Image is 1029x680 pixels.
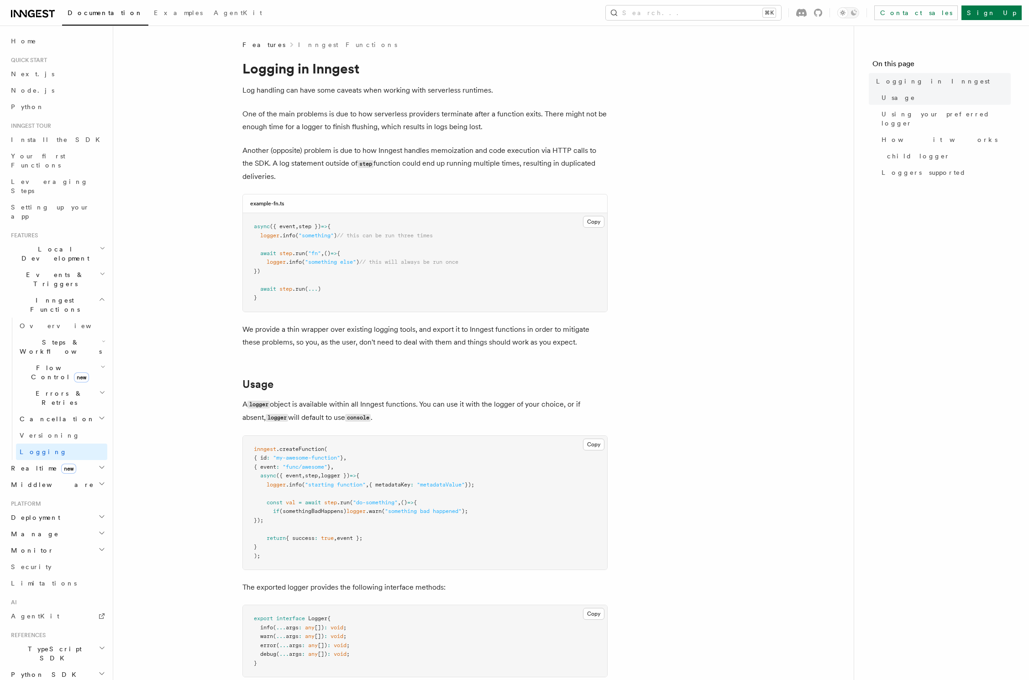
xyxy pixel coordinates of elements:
[583,608,604,620] button: Copy
[883,148,1011,164] a: child logger
[214,9,262,16] span: AgentKit
[283,464,327,470] span: "func/awesome"
[327,642,331,649] span: :
[315,624,324,631] span: [])
[357,160,373,168] code: step
[321,223,327,230] span: =>
[7,173,107,199] a: Leveraging Steps
[7,526,107,542] button: Manage
[11,103,44,110] span: Python
[286,535,315,541] span: { success
[16,411,107,427] button: Cancellation
[327,651,331,657] span: :
[16,318,107,334] a: Overview
[324,624,327,631] span: :
[11,204,89,220] span: Setting up your app
[7,542,107,559] button: Monitor
[302,481,305,488] span: (
[343,455,346,461] span: ,
[292,250,305,256] span: .run
[583,216,604,228] button: Copy
[279,651,289,657] span: ...
[242,40,285,49] span: Features
[247,401,270,408] code: logger
[462,508,468,514] span: );
[401,499,407,506] span: ()
[7,66,107,82] a: Next.js
[276,615,305,622] span: interface
[292,286,305,292] span: .run
[353,499,398,506] span: "do-something"
[254,544,257,550] span: }
[16,427,107,444] a: Versioning
[11,612,59,620] span: AgentKit
[305,472,318,479] span: step
[382,508,385,514] span: (
[295,223,299,230] span: ,
[878,131,1011,148] a: How it works
[7,464,76,473] span: Realtime
[286,481,302,488] span: .info
[298,40,397,49] a: Inngest Functions
[7,241,107,267] button: Local Development
[308,642,318,649] span: any
[16,334,107,360] button: Steps & Workflows
[254,268,260,274] span: })
[331,464,334,470] span: ,
[337,232,433,239] span: // this can be run three times
[305,250,308,256] span: (
[7,599,17,606] span: AI
[74,372,89,382] span: new
[11,87,54,94] span: Node.js
[7,509,107,526] button: Deployment
[7,57,47,64] span: Quick start
[11,563,52,570] span: Security
[305,624,315,631] span: any
[308,615,327,622] span: Logger
[882,168,966,177] span: Loggers supported
[289,642,302,649] span: args
[260,642,276,649] span: error
[340,455,343,461] span: }
[286,499,295,506] span: val
[878,89,1011,106] a: Usage
[345,414,371,422] code: console
[878,106,1011,131] a: Using your preferred logger
[7,82,107,99] a: Node.js
[305,481,366,488] span: "starting function"
[7,245,100,263] span: Local Development
[286,259,302,265] span: .info
[260,633,273,639] span: warn
[148,3,208,25] a: Examples
[7,575,107,591] a: Limitations
[254,294,257,301] span: }
[305,499,321,506] span: await
[286,624,299,631] span: args
[7,641,107,666] button: TypeScript SDK
[308,286,318,292] span: ...
[327,615,331,622] span: {
[7,122,51,130] span: Inngest tour
[11,70,54,78] span: Next.js
[242,60,608,77] h1: Logging in Inngest
[318,642,327,649] span: [])
[208,3,268,25] a: AgentKit
[356,259,359,265] span: )
[7,632,46,639] span: References
[7,318,107,460] div: Inngest Functions
[7,513,60,522] span: Deployment
[299,624,302,631] span: :
[324,499,337,506] span: step
[20,448,67,455] span: Logging
[254,553,260,559] span: );
[302,259,305,265] span: (
[350,499,353,506] span: (
[331,624,343,631] span: void
[337,535,362,541] span: event };
[305,286,308,292] span: (
[16,385,107,411] button: Errors & Retries
[7,559,107,575] a: Security
[16,389,99,407] span: Errors & Retries
[302,642,305,649] span: :
[254,517,263,523] span: });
